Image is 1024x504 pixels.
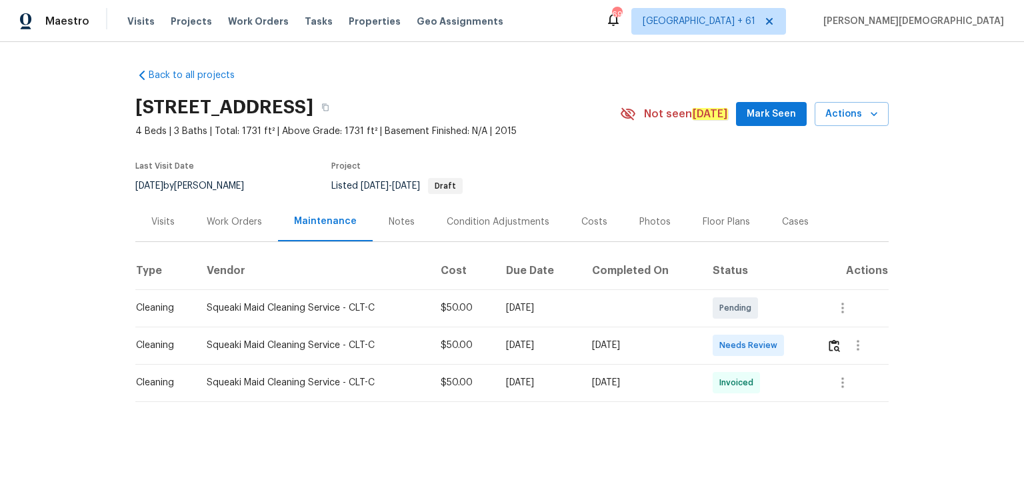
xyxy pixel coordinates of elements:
[816,252,889,289] th: Actions
[207,339,419,352] div: Squeaki Maid Cleaning Service - CLT-C
[747,106,796,123] span: Mark Seen
[389,215,415,229] div: Notes
[349,15,401,28] span: Properties
[196,252,429,289] th: Vendor
[228,15,289,28] span: Work Orders
[581,215,607,229] div: Costs
[782,215,809,229] div: Cases
[151,215,175,229] div: Visits
[207,376,419,389] div: Squeaki Maid Cleaning Service - CLT-C
[361,181,420,191] span: -
[592,339,691,352] div: [DATE]
[818,15,1004,28] span: [PERSON_NAME][DEMOGRAPHIC_DATA]
[136,339,185,352] div: Cleaning
[45,15,89,28] span: Maestro
[135,101,313,114] h2: [STREET_ADDRESS]
[136,376,185,389] div: Cleaning
[825,106,878,123] span: Actions
[815,102,889,127] button: Actions
[135,125,620,138] span: 4 Beds | 3 Baths | Total: 1731 ft² | Above Grade: 1731 ft² | Basement Finished: N/A | 2015
[644,107,728,121] span: Not seen
[135,181,163,191] span: [DATE]
[207,215,262,229] div: Work Orders
[612,8,621,21] div: 694
[643,15,755,28] span: [GEOGRAPHIC_DATA] + 61
[441,376,485,389] div: $50.00
[429,182,461,190] span: Draft
[447,215,549,229] div: Condition Adjustments
[361,181,389,191] span: [DATE]
[719,376,759,389] span: Invoiced
[827,329,842,361] button: Review Icon
[430,252,496,289] th: Cost
[135,162,194,170] span: Last Visit Date
[506,301,570,315] div: [DATE]
[592,376,691,389] div: [DATE]
[331,162,361,170] span: Project
[417,15,503,28] span: Geo Assignments
[506,339,570,352] div: [DATE]
[829,339,840,352] img: Review Icon
[136,301,185,315] div: Cleaning
[506,376,570,389] div: [DATE]
[719,301,757,315] span: Pending
[135,252,196,289] th: Type
[441,339,485,352] div: $50.00
[639,215,671,229] div: Photos
[135,69,263,82] a: Back to all projects
[127,15,155,28] span: Visits
[702,252,816,289] th: Status
[719,339,783,352] span: Needs Review
[331,181,463,191] span: Listed
[703,215,750,229] div: Floor Plans
[294,215,357,228] div: Maintenance
[207,301,419,315] div: Squeaki Maid Cleaning Service - CLT-C
[441,301,485,315] div: $50.00
[581,252,702,289] th: Completed On
[736,102,807,127] button: Mark Seen
[392,181,420,191] span: [DATE]
[692,108,728,120] em: [DATE]
[495,252,581,289] th: Due Date
[313,95,337,119] button: Copy Address
[135,178,260,194] div: by [PERSON_NAME]
[305,17,333,26] span: Tasks
[171,15,212,28] span: Projects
